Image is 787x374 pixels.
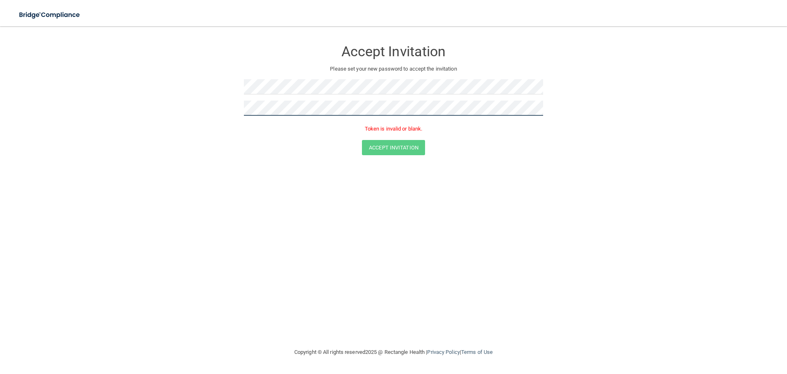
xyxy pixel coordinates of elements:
iframe: Drift Widget Chat Controller [645,316,777,349]
a: Terms of Use [461,349,493,355]
p: Token is invalid or blank. [244,124,543,134]
p: Please set your new password to accept the invitation [250,64,537,74]
button: Accept Invitation [362,140,425,155]
h3: Accept Invitation [244,44,543,59]
a: Privacy Policy [427,349,459,355]
img: bridge_compliance_login_screen.278c3ca4.svg [12,7,88,23]
div: Copyright © All rights reserved 2025 @ Rectangle Health | | [244,339,543,365]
